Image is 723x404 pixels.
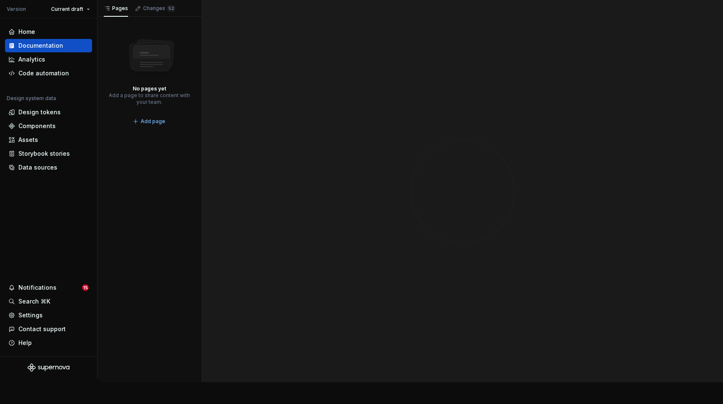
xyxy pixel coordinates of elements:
div: Pages [104,5,128,12]
div: Home [18,28,35,36]
div: Add a page to share content with your team. [105,92,193,106]
a: Code automation [5,67,92,80]
div: Changes [143,5,175,12]
div: Help [18,339,32,347]
a: Analytics [5,53,92,66]
button: Notifications15 [5,281,92,294]
span: 52 [167,5,175,12]
div: Code automation [18,69,69,77]
div: Data sources [18,163,57,172]
div: No pages yet [133,85,166,92]
span: Current draft [51,6,83,13]
div: Contact support [18,325,66,333]
div: Assets [18,136,38,144]
span: Add page [141,118,165,125]
span: 15 [82,284,89,291]
div: Design tokens [18,108,61,116]
button: Current draft [47,3,94,15]
button: Help [5,336,92,350]
a: Settings [5,309,92,322]
a: Design tokens [5,106,92,119]
div: Design system data [7,95,56,102]
a: Home [5,25,92,39]
div: Notifications [18,283,56,292]
div: Storybook stories [18,149,70,158]
a: Storybook stories [5,147,92,160]
div: Components [18,122,56,130]
svg: Supernova Logo [28,363,69,372]
div: Version [7,6,26,13]
a: Data sources [5,161,92,174]
div: Documentation [18,41,63,50]
div: Search ⌘K [18,297,50,306]
button: Search ⌘K [5,295,92,308]
a: Assets [5,133,92,147]
a: Documentation [5,39,92,52]
div: Analytics [18,55,45,64]
button: Add page [130,116,169,127]
div: Settings [18,311,43,319]
a: Components [5,119,92,133]
button: Contact support [5,322,92,336]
